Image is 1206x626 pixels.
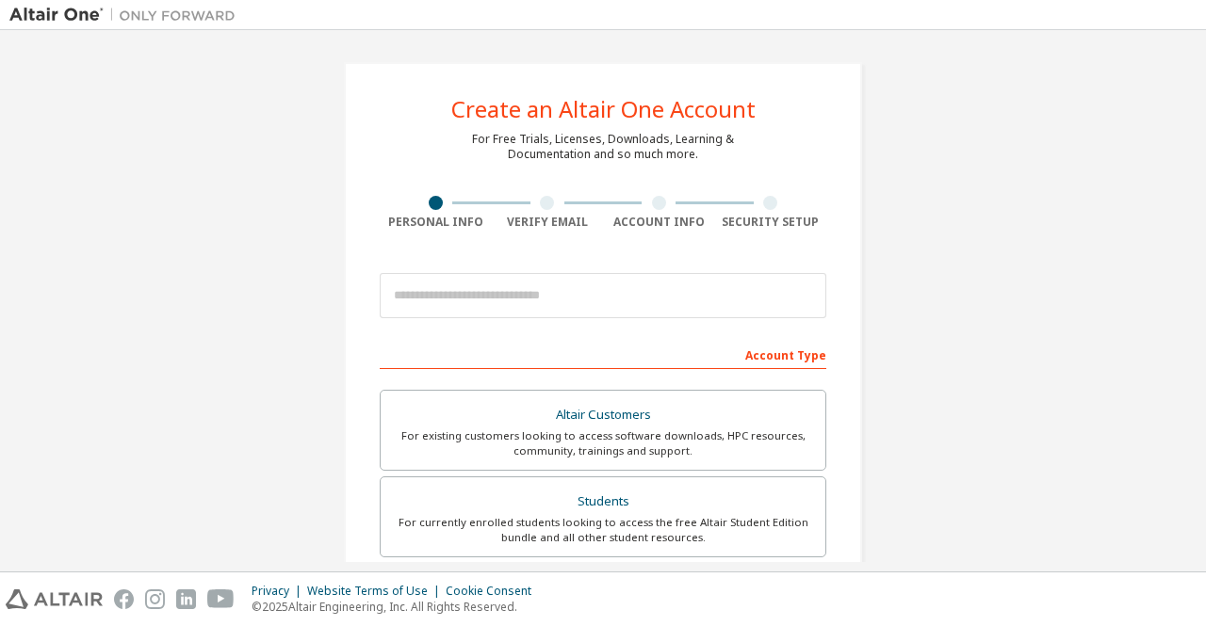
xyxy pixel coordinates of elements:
[207,589,235,609] img: youtube.svg
[114,589,134,609] img: facebook.svg
[492,215,604,230] div: Verify Email
[252,584,307,599] div: Privacy
[145,589,165,609] img: instagram.svg
[392,402,814,428] div: Altair Customers
[176,589,196,609] img: linkedin.svg
[392,515,814,545] div: For currently enrolled students looking to access the free Altair Student Edition bundle and all ...
[307,584,446,599] div: Website Terms of Use
[603,215,715,230] div: Account Info
[252,599,543,615] p: © 2025 Altair Engineering, Inc. All Rights Reserved.
[380,339,826,369] div: Account Type
[392,428,814,458] div: For existing customers looking to access software downloads, HPC resources, community, trainings ...
[9,6,245,24] img: Altair One
[380,215,492,230] div: Personal Info
[6,589,103,609] img: altair_logo.svg
[392,489,814,515] div: Students
[472,132,734,162] div: For Free Trials, Licenses, Downloads, Learning & Documentation and so much more.
[446,584,543,599] div: Cookie Consent
[451,98,756,120] div: Create an Altair One Account
[715,215,827,230] div: Security Setup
